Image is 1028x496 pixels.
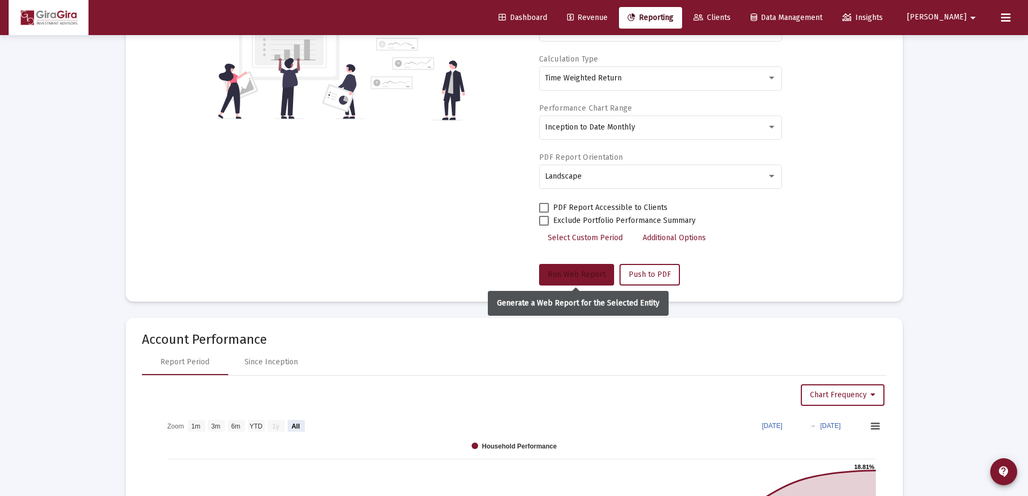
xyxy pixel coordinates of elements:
[619,7,682,29] a: Reporting
[842,13,883,22] span: Insights
[371,38,465,120] img: reporting-alt
[142,334,887,345] mat-card-title: Account Performance
[751,13,822,22] span: Data Management
[499,13,547,22] span: Dashboard
[548,233,623,242] span: Select Custom Period
[567,13,608,22] span: Revenue
[17,7,80,29] img: Dashboard
[966,7,979,29] mat-icon: arrow_drop_down
[249,422,262,430] text: YTD
[685,7,739,29] a: Clients
[997,465,1010,478] mat-icon: contact_support
[216,13,364,120] img: reporting
[548,270,605,279] span: Run Web Report
[539,104,632,113] label: Performance Chart Range
[553,214,696,227] span: Exclude Portfolio Performance Summary
[545,73,622,83] span: Time Weighted Return
[801,384,884,406] button: Chart Frequency
[291,422,299,430] text: All
[272,422,279,430] text: 1y
[820,422,841,430] text: [DATE]
[834,7,891,29] a: Insights
[643,233,706,242] span: Additional Options
[160,357,209,368] div: Report Period
[907,13,966,22] span: [PERSON_NAME]
[539,264,614,286] button: Run Web Report
[619,264,680,286] button: Push to PDF
[545,172,582,181] span: Landscape
[231,422,240,430] text: 6m
[559,7,616,29] a: Revenue
[809,422,816,430] text: →
[539,55,598,64] label: Calculation Type
[553,201,668,214] span: PDF Report Accessible to Clients
[894,6,992,28] button: [PERSON_NAME]
[762,422,782,430] text: [DATE]
[191,422,200,430] text: 1m
[539,153,623,162] label: PDF Report Orientation
[742,7,831,29] a: Data Management
[482,443,557,450] text: Household Performance
[545,123,635,132] span: Inception to Date Monthly
[629,270,671,279] span: Push to PDF
[244,357,298,368] div: Since Inception
[211,422,220,430] text: 3m
[490,7,556,29] a: Dashboard
[854,464,875,470] text: 18.81%
[810,390,875,399] span: Chart Frequency
[628,13,673,22] span: Reporting
[167,422,184,430] text: Zoom
[693,13,731,22] span: Clients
